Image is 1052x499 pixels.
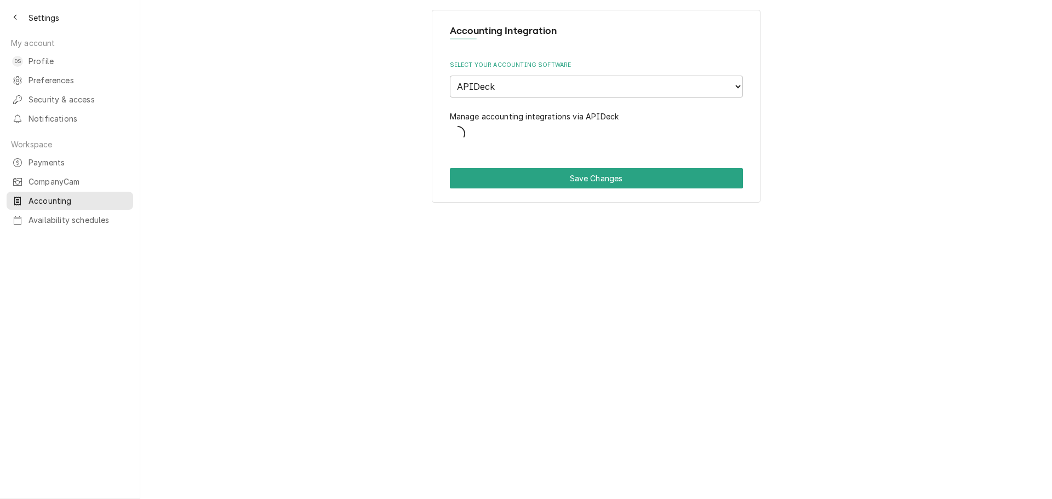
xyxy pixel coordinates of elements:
[28,12,59,24] span: Settings
[7,110,133,128] a: Notifications
[28,176,128,187] span: CompanyCam
[28,55,128,67] span: Profile
[450,168,743,188] div: Button Group
[7,9,24,26] button: Back to previous page
[7,71,133,89] a: Preferences
[432,10,761,203] div: Accounting Integration
[28,94,128,105] span: Security & access
[450,122,743,145] span: Loading...
[450,24,743,47] div: Panel Information
[12,56,23,67] div: David Silvestre's Avatar
[450,111,743,122] div: Button Group Row
[7,192,133,210] a: Accounting
[28,195,128,207] span: Accounting
[7,211,133,229] a: Availability schedules
[450,61,743,146] div: Choose Integration
[450,168,743,188] div: Button Group Row
[28,74,128,86] span: Preferences
[450,61,743,97] div: Choose Intergration
[7,173,133,191] a: CompanyCam
[7,52,133,70] a: DSDavid Silvestre's AvatarProfile
[28,157,128,168] span: Payments
[450,112,619,121] a: Manage accounting integrations via APIDeck
[450,61,743,70] label: Select your accounting software
[7,90,133,108] a: Security & access
[28,113,128,124] span: Notifications
[450,24,743,38] span: Panel Header
[450,168,743,188] button: Save Changes
[7,153,133,171] a: Payments
[12,56,23,67] div: DS
[28,214,128,226] span: Availability schedules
